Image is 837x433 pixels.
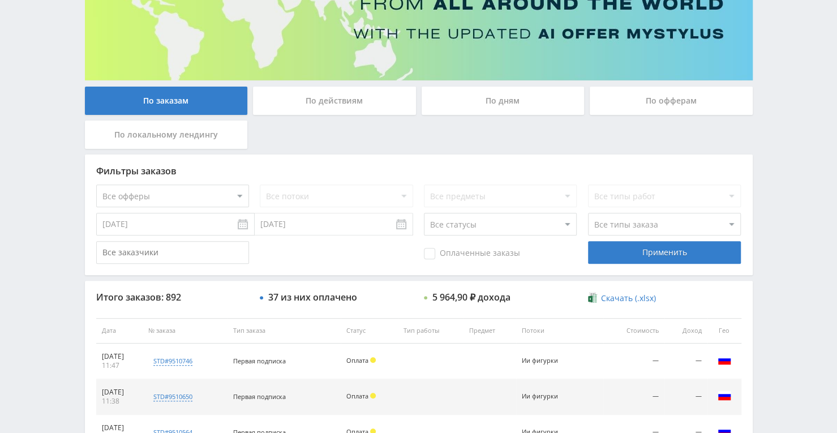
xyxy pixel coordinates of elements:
[102,388,138,397] div: [DATE]
[422,87,585,115] div: По дням
[85,87,248,115] div: По заказам
[522,357,573,365] div: Ии фигурки
[664,379,707,415] td: —
[463,318,516,344] th: Предмет
[346,392,368,400] span: Оплата
[603,318,664,344] th: Стоимость
[601,294,656,303] span: Скачать (.xlsx)
[707,318,741,344] th: Гео
[522,393,573,400] div: Ии фигурки
[143,318,228,344] th: № заказа
[268,292,357,302] div: 37 из них оплачено
[603,379,664,415] td: —
[341,318,398,344] th: Статус
[85,121,248,149] div: По локальному лендингу
[398,318,463,344] th: Тип работы
[233,357,286,365] span: Первая подписка
[603,344,664,379] td: —
[718,389,731,402] img: rus.png
[718,353,731,367] img: rus.png
[432,292,510,302] div: 5 964,90 ₽ дохода
[346,356,368,365] span: Оплата
[153,392,192,401] div: std#9510650
[102,352,138,361] div: [DATE]
[588,241,741,264] div: Применить
[102,397,138,406] div: 11:38
[253,87,416,115] div: По действиям
[370,393,376,398] span: Холд
[96,292,249,302] div: Итого заказов: 892
[233,392,286,401] span: Первая подписка
[96,318,143,344] th: Дата
[516,318,603,344] th: Потоки
[96,241,249,264] input: Все заказчики
[424,248,520,259] span: Оплаченные заказы
[588,293,656,304] a: Скачать (.xlsx)
[153,357,192,366] div: std#9510746
[228,318,341,344] th: Тип заказа
[664,318,707,344] th: Доход
[588,292,598,303] img: xlsx
[96,166,741,176] div: Фильтры заказов
[370,357,376,363] span: Холд
[102,361,138,370] div: 11:47
[590,87,753,115] div: По офферам
[102,423,138,432] div: [DATE]
[664,344,707,379] td: —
